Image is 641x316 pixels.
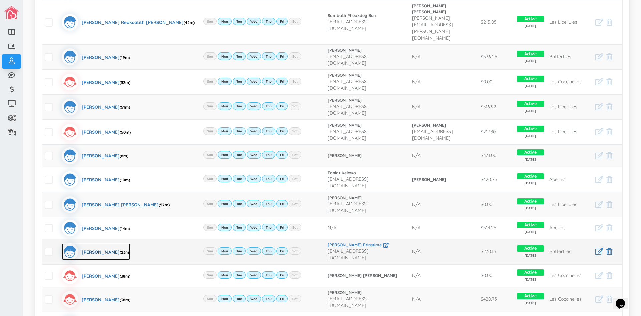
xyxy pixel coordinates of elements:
a: [PERSON_NAME](14m) [62,220,130,236]
span: (19m) [120,55,130,60]
td: Abeilles [547,167,592,192]
div: [PERSON_NAME] [82,124,131,140]
img: boyicon.svg [62,99,78,115]
label: Mon [218,52,232,60]
label: Sun [203,271,217,279]
label: Mon [218,271,232,279]
img: girlicon.svg [62,291,78,308]
img: boyicon.svg [62,196,78,213]
span: Active [517,245,544,252]
div: [PERSON_NAME] [82,291,130,308]
label: Fri [276,271,288,279]
img: image [4,6,19,19]
td: $217.30 [478,119,514,144]
a: [PERSON_NAME](10m) [62,171,130,188]
label: Sun [203,52,217,60]
label: Thu [262,247,275,255]
label: Thu [262,102,275,110]
label: Wed [247,102,261,110]
label: Wed [247,271,261,279]
td: N/A [409,94,478,119]
label: Mon [218,224,232,231]
td: N/A [409,239,478,264]
label: Sat [289,127,301,135]
span: Active [517,198,544,205]
label: Sat [289,200,301,207]
a: [PERSON_NAME] [PERSON_NAME] [328,273,407,279]
div: [PERSON_NAME] [82,99,130,115]
span: [EMAIL_ADDRESS][DOMAIN_NAME] [328,78,369,91]
label: Wed [247,247,261,255]
td: N/A [325,217,409,239]
img: boyicon.svg [62,171,78,188]
label: Sat [289,175,301,182]
div: [PERSON_NAME] Reaksatith [PERSON_NAME] [82,14,195,31]
div: [PERSON_NAME] [82,243,130,260]
label: Wed [247,224,261,231]
span: [EMAIL_ADDRESS][DOMAIN_NAME] [328,53,369,66]
label: Sun [203,224,217,231]
label: Sun [203,102,217,110]
td: Les Coccinelles [547,69,592,94]
div: [PERSON_NAME] [82,74,130,90]
a: Sambath Pheakdey Bun [328,13,407,19]
a: [PERSON_NAME] [328,195,407,201]
label: Thu [262,295,275,302]
a: [PERSON_NAME](19m) [62,48,130,65]
img: girlicon.svg [62,267,78,284]
span: (14m) [120,226,130,231]
label: Sat [289,52,301,60]
span: [EMAIL_ADDRESS][DOMAIN_NAME] [328,248,369,261]
label: Tue [233,247,246,255]
span: Active [517,149,544,156]
iframe: chat widget [613,289,634,309]
label: Sat [289,271,301,279]
a: [PERSON_NAME] Reaksatith [PERSON_NAME](42m) [62,14,195,31]
label: Thu [262,271,275,279]
label: Thu [262,224,275,231]
td: $0.00 [478,69,514,94]
span: Active [517,293,544,299]
span: [EMAIL_ADDRESS][DOMAIN_NAME] [328,201,369,213]
label: Tue [233,151,246,159]
span: Active [517,76,544,82]
label: Mon [218,127,232,135]
td: $230.15 [478,239,514,264]
label: Mon [218,175,232,182]
td: N/A [409,264,478,287]
label: Mon [218,151,232,159]
span: Active [517,16,544,22]
div: [PERSON_NAME] [82,220,130,236]
a: [PERSON_NAME](23m) [62,243,130,260]
a: [PERSON_NAME] [328,122,407,128]
span: Active [517,173,544,180]
td: Les Libellules [547,119,592,144]
label: Wed [247,127,261,135]
td: N/A [409,144,478,167]
label: Thu [262,127,275,135]
a: [PERSON_NAME] [PERSON_NAME] [412,3,475,15]
td: Les Coccinelles [547,264,592,287]
a: [PERSON_NAME](51m) [62,99,130,115]
label: Sun [203,175,217,182]
td: Les Libellules [547,192,592,217]
label: Mon [218,295,232,302]
span: [EMAIL_ADDRESS][DOMAIN_NAME] [412,128,453,141]
img: boyicon.svg [62,243,78,260]
span: (50m) [120,130,131,135]
label: Fri [276,224,288,231]
span: [DATE] [517,59,544,63]
span: Active [517,101,544,107]
a: [PERSON_NAME] [328,97,407,103]
label: Thu [262,175,275,182]
img: boyicon.svg [62,220,78,236]
div: [PERSON_NAME] [82,171,130,188]
span: (42m) [184,20,195,25]
span: (57m) [159,202,170,207]
img: girlicon.svg [62,74,78,90]
td: $514.25 [478,217,514,239]
label: Tue [233,200,246,207]
span: Active [517,126,544,132]
label: Mon [218,247,232,255]
label: Tue [233,175,246,182]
